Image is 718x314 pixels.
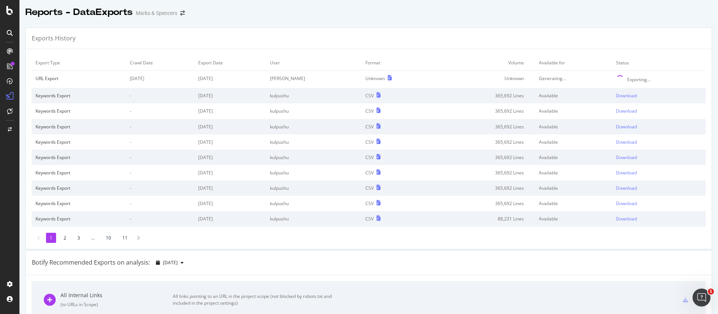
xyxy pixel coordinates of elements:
[365,139,374,145] div: CSV
[266,134,362,150] td: kulpushu
[616,170,637,176] div: Download
[46,233,56,243] li: 1
[539,139,608,145] div: Available
[365,216,374,222] div: CSV
[683,297,688,302] div: csv-export
[61,301,173,308] div: ( to URLs in Scope )
[194,55,266,71] td: Export Date
[438,119,535,134] td: 365,692 Lines
[36,124,122,130] div: Keywords Export
[266,196,362,211] td: kulpushu
[438,103,535,119] td: 365,692 Lines
[194,196,266,211] td: [DATE]
[438,134,535,150] td: 365,692 Lines
[616,108,702,114] a: Download
[36,108,122,114] div: Keywords Export
[194,119,266,134] td: [DATE]
[365,170,374,176] div: CSV
[616,139,637,145] div: Download
[266,211,362,226] td: kulpushu
[32,258,150,267] div: Botify Recommended Exports on analysis:
[61,292,173,299] div: All Internal Links
[60,233,70,243] li: 2
[25,6,133,19] div: Reports - DataExports
[365,124,374,130] div: CSV
[616,216,637,222] div: Download
[539,154,608,161] div: Available
[616,185,637,191] div: Download
[539,92,608,99] div: Available
[36,185,122,191] div: Keywords Export
[438,180,535,196] td: 365,692 Lines
[616,139,702,145] a: Download
[36,200,122,207] div: Keywords Export
[616,124,637,130] div: Download
[616,216,702,222] a: Download
[36,139,122,145] div: Keywords Export
[708,289,714,295] span: 1
[438,165,535,180] td: 365,692 Lines
[365,154,374,161] div: CSV
[539,75,608,82] div: Generating...
[616,92,702,99] a: Download
[126,71,194,88] td: [DATE]
[126,196,194,211] td: -
[438,71,535,88] td: Unknown
[194,165,266,180] td: [DATE]
[365,92,374,99] div: CSV
[194,134,266,150] td: [DATE]
[438,88,535,103] td: 365,692 Lines
[266,55,362,71] td: User
[194,150,266,165] td: [DATE]
[616,185,702,191] a: Download
[126,180,194,196] td: -
[36,154,122,161] div: Keywords Export
[194,71,266,88] td: [DATE]
[126,211,194,226] td: -
[616,154,702,161] a: Download
[194,180,266,196] td: [DATE]
[539,108,608,114] div: Available
[438,196,535,211] td: 365,692 Lines
[266,165,362,180] td: kulpushu
[266,150,362,165] td: kulpushu
[266,71,362,88] td: [PERSON_NAME]
[126,119,194,134] td: -
[693,289,711,307] iframe: Intercom live chat
[616,92,637,99] div: Download
[32,34,76,43] div: Exports History
[627,76,650,83] div: Exporting...
[266,103,362,119] td: kulpushu
[163,259,178,266] span: 2025 Sep. 6th
[173,293,341,307] div: All links pointing to an URL in the project scope (not blocked by robots.txt and included in the ...
[365,185,374,191] div: CSV
[126,134,194,150] td: -
[539,216,608,222] div: Available
[153,257,187,269] button: [DATE]
[616,170,702,176] a: Download
[102,233,115,243] li: 10
[365,108,374,114] div: CSV
[36,170,122,176] div: Keywords Export
[539,200,608,207] div: Available
[616,200,702,207] a: Download
[266,180,362,196] td: kulpushu
[88,233,98,243] li: ...
[616,200,637,207] div: Download
[535,55,612,71] td: Available for
[539,124,608,130] div: Available
[126,150,194,165] td: -
[194,211,266,226] td: [DATE]
[438,211,535,226] td: 88,231 Lines
[126,55,194,71] td: Crawl Date
[365,75,385,82] div: Unknown
[266,88,362,103] td: kulpushu
[126,165,194,180] td: -
[126,88,194,103] td: -
[126,103,194,119] td: -
[539,185,608,191] div: Available
[266,119,362,134] td: kulpushu
[32,55,126,71] td: Export Type
[36,75,122,82] div: URL Export
[438,150,535,165] td: 365,692 Lines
